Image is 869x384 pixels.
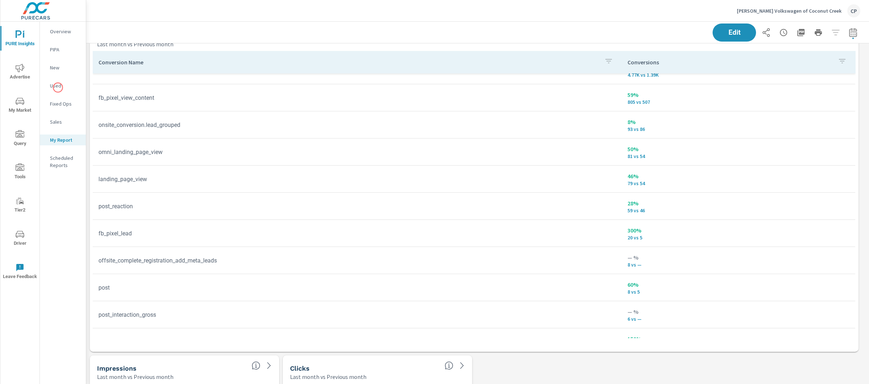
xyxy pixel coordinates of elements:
[811,25,826,40] button: Print Report
[93,89,622,107] td: fb_pixel_view_content
[50,100,80,107] p: Fixed Ops
[627,208,849,213] p: 59 vs 46
[40,44,86,55] div: PIPA
[252,361,260,370] span: The number of times an ad was shown on your behalf.
[3,64,37,81] span: Advertise
[0,22,39,288] div: nav menu
[847,4,860,17] div: CP
[846,25,860,40] button: Select Date Range
[456,360,468,371] a: See more details in report
[627,316,849,322] p: 6 vs —
[445,361,453,370] span: The number of times an ad was clicked by a consumer.
[50,28,80,35] p: Overview
[627,99,849,105] p: 805 vs 507
[263,360,275,371] a: See more details in report
[290,372,366,381] p: Last month vs Previous month
[627,180,849,186] p: 79 vs 54
[627,90,849,99] p: 59%
[93,116,622,134] td: onsite_conversion.lead_grouped
[627,307,849,316] p: — %
[627,145,849,153] p: 50%
[713,24,756,42] button: Edit
[50,82,80,89] p: Used
[97,40,173,48] p: Last month vs Previous month
[627,253,849,262] p: — %
[50,136,80,144] p: My Report
[627,118,849,126] p: 8%
[93,224,622,243] td: fb_pixel_lead
[627,262,849,268] p: 8 vs —
[290,364,310,372] h5: Clicks
[40,153,86,171] div: Scheduled Reports
[720,29,749,36] span: Edit
[3,163,37,181] span: Tools
[3,97,37,115] span: My Market
[98,59,599,66] p: Conversion Name
[93,278,622,297] td: post
[3,130,37,148] span: Query
[627,226,849,235] p: 300%
[627,334,849,343] p: 150%
[627,280,849,289] p: 60%
[627,172,849,180] p: 46%
[40,80,86,91] div: Used
[93,251,622,270] td: offsite_complete_registration_add_meta_leads
[627,126,849,132] p: 93 vs 86
[627,235,849,240] p: 20 vs 5
[737,8,841,14] p: [PERSON_NAME] Volkswagen of Coconut Creek
[40,26,86,37] div: Overview
[50,64,80,71] p: New
[627,72,849,78] p: 4,771 vs 1,388
[40,98,86,109] div: Fixed Ops
[627,59,832,66] p: Conversions
[93,197,622,216] td: post_reaction
[3,197,37,214] span: Tier2
[93,333,622,351] td: comment
[50,46,80,53] p: PIPA
[40,116,86,127] div: Sales
[3,30,37,48] span: PURE Insights
[3,263,37,281] span: Leave Feedback
[93,170,622,188] td: landing_page_view
[93,143,622,161] td: omni_landing_page_view
[50,154,80,169] p: Scheduled Reports
[627,199,849,208] p: 28%
[627,289,849,295] p: 8 vs 5
[97,364,137,372] h5: Impressions
[93,306,622,324] td: post_interaction_gross
[50,118,80,125] p: Sales
[627,153,849,159] p: 81 vs 54
[40,135,86,145] div: My Report
[97,372,173,381] p: Last month vs Previous month
[40,62,86,73] div: New
[3,230,37,248] span: Driver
